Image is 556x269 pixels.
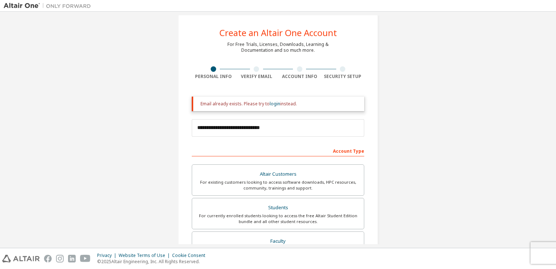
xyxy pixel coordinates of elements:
div: For existing customers looking to access software downloads, HPC resources, community, trainings ... [196,179,360,191]
div: Verify Email [235,74,278,79]
div: For Free Trials, Licenses, Downloads, Learning & Documentation and so much more. [227,42,329,53]
img: facebook.svg [44,255,52,262]
div: Altair Customers [196,169,360,179]
div: Create an Altair One Account [219,28,337,37]
div: Website Terms of Use [119,253,172,258]
img: Altair One [4,2,95,9]
img: altair_logo.svg [2,255,40,262]
div: Personal Info [192,74,235,79]
img: instagram.svg [56,255,64,262]
p: © 2025 Altair Engineering, Inc. All Rights Reserved. [97,258,210,265]
div: Security Setup [321,74,365,79]
div: Faculty [196,236,360,246]
div: For currently enrolled students looking to access the free Altair Student Edition bundle and all ... [196,213,360,225]
div: Cookie Consent [172,253,210,258]
div: Account Type [192,145,364,156]
img: linkedin.svg [68,255,76,262]
div: Email already exists. Please try to instead. [200,101,358,107]
a: login [270,101,280,107]
div: Privacy [97,253,119,258]
div: Account Info [278,74,321,79]
img: youtube.svg [80,255,91,262]
div: Students [196,203,360,213]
